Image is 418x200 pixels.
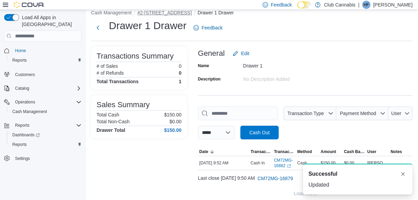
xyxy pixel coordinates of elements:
[340,111,376,116] span: Payment Method
[198,10,234,15] button: Drawer 1 Drawer
[97,79,139,84] h4: Total Transactions
[10,108,50,116] a: Cash Management
[1,46,84,55] button: Home
[12,47,29,55] a: Home
[7,140,84,149] button: Reports
[12,84,32,92] button: Catalog
[319,148,342,156] button: Amount
[7,130,84,140] a: Dashboards
[12,98,81,106] span: Operations
[283,107,336,120] button: Transaction Type
[362,1,370,9] div: Heather Fry
[344,149,365,154] span: Cash Back
[12,71,38,79] a: Customers
[1,153,84,163] button: Settings
[199,149,208,154] span: Date
[191,21,225,35] a: Feedback
[243,60,335,68] div: Drawer 1
[97,63,118,69] h6: # of Sales
[320,149,336,154] span: Amount
[274,149,294,154] span: Transaction #
[10,108,81,116] span: Cash Management
[97,127,125,133] h4: Drawer Total
[97,52,174,60] h3: Transactions Summary
[255,172,296,185] button: CM72MG-16879
[251,160,265,166] p: Cash In
[391,149,402,154] span: Notes
[198,49,225,58] h3: General
[179,63,181,69] p: 0
[179,70,181,76] p: 0
[198,63,209,68] label: Name
[297,149,312,154] span: Method
[336,107,388,120] button: Payment Method
[391,111,402,116] span: User
[12,121,32,129] button: Reports
[164,112,181,117] p: $150.00
[15,48,26,53] span: Home
[14,1,45,8] img: Cova
[287,111,324,116] span: Transaction Type
[12,121,81,129] span: Reports
[10,140,81,149] span: Reports
[388,107,413,120] button: User
[164,127,181,133] h4: $150.00
[249,129,269,136] span: Cash Out
[251,149,271,154] span: Transaction Type
[91,9,413,17] nav: An example of EuiBreadcrumbs
[12,154,33,163] a: Settings
[12,132,40,138] span: Dashboards
[240,126,279,139] button: Cash Out
[230,47,252,60] button: Edit
[91,21,105,35] button: Next
[241,50,249,57] span: Edit
[296,148,319,156] button: Method
[198,148,249,156] button: Date
[137,10,192,15] button: #2-[STREET_ADDRESS]
[1,97,84,107] button: Operations
[12,70,81,78] span: Customers
[198,172,413,185] div: Last close [DATE] 9:50 AM
[198,76,220,82] label: Description
[7,107,84,116] button: Cash Management
[243,74,335,82] div: No Description added
[364,1,369,9] span: HF
[97,119,130,124] h6: Total Non-Cash
[343,148,366,156] button: Cash Back
[198,107,278,120] input: This is a search bar. As you type, the results lower in the page will automatically filter.
[4,43,81,181] nav: Complex example
[15,156,30,161] span: Settings
[169,119,181,124] p: $0.00
[358,1,359,9] p: |
[297,1,312,9] input: Dark Mode
[15,123,29,128] span: Reports
[12,46,81,55] span: Home
[324,1,355,9] p: Club Cannabis
[15,72,35,77] span: Customers
[19,14,81,28] span: Load All Apps in [GEOGRAPHIC_DATA]
[389,148,413,156] button: Notes
[15,86,29,91] span: Catalog
[12,154,81,163] span: Settings
[308,181,407,189] div: Updated
[97,112,119,117] h6: Total Cash
[97,70,124,76] h6: # of Refunds
[308,170,337,178] span: Successful
[12,98,38,106] button: Operations
[12,142,27,147] span: Reports
[1,84,84,93] button: Catalog
[10,56,81,64] span: Reports
[271,1,292,8] span: Feedback
[373,1,413,9] p: [PERSON_NAME]
[109,19,187,33] h1: Drawer 1 Drawer
[274,158,294,168] a: CM72MG-16882External link
[367,149,377,154] span: User
[91,10,131,15] button: Cash Management
[10,140,29,149] a: Reports
[399,170,407,178] button: Dismiss toast
[12,109,47,114] span: Cash Management
[198,159,249,167] div: [DATE] 9:52 AM
[10,131,42,139] a: Dashboards
[1,69,84,79] button: Customers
